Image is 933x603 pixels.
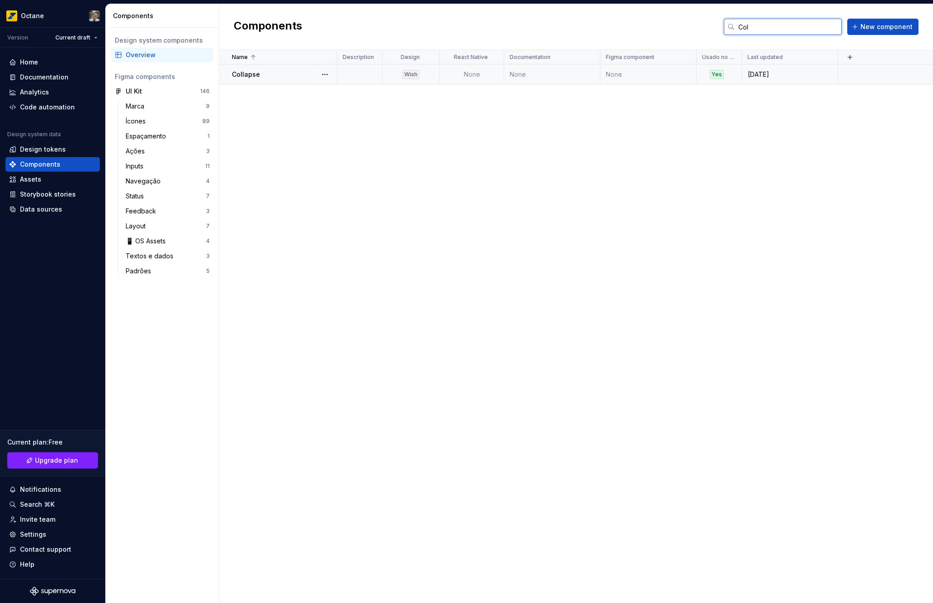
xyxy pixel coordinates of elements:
[122,234,213,248] a: 📱 OS Assets4
[504,64,600,84] td: None
[126,147,148,156] div: Ações
[20,545,71,554] div: Contact support
[6,10,17,21] img: e8093afa-4b23-4413-bf51-00cde92dbd3f.png
[115,72,210,81] div: Figma components
[20,58,38,67] div: Home
[126,177,164,186] div: Navegação
[20,175,41,184] div: Assets
[5,100,100,114] a: Code automation
[126,50,210,59] div: Overview
[742,70,837,79] div: [DATE]
[126,102,148,111] div: Marca
[510,54,550,61] p: Documentation
[126,162,147,171] div: Inputs
[206,252,210,260] div: 3
[5,202,100,217] a: Data sources
[403,70,419,79] div: Wish
[122,249,213,263] a: Textos e dados3
[35,456,78,465] span: Upgrade plan
[126,237,169,246] div: 📱 OS Assets
[600,64,697,84] td: None
[401,54,420,61] p: Design
[206,267,210,275] div: 5
[122,204,213,218] a: Feedback3
[747,54,783,61] p: Last updated
[343,54,374,61] p: Description
[20,103,75,112] div: Code automation
[126,192,147,201] div: Status
[5,512,100,527] a: Invite team
[5,542,100,557] button: Contact support
[7,34,28,41] div: Version
[606,54,654,61] p: Figma component
[20,190,76,199] div: Storybook stories
[206,237,210,245] div: 4
[206,193,210,200] div: 7
[126,87,142,96] div: UI Kit
[5,70,100,84] a: Documentation
[7,438,98,447] div: Current plan : Free
[51,31,102,44] button: Current draft
[5,142,100,157] a: Design tokens
[5,187,100,202] a: Storybook stories
[126,267,155,276] div: Padrões
[5,157,100,172] a: Components
[232,54,248,61] p: Name
[122,114,213,129] a: Ícones89
[20,88,49,97] div: Analytics
[234,19,302,35] h2: Components
[454,54,488,61] p: React Native
[122,159,213,173] a: Inputs11
[122,99,213,114] a: Marca9
[122,129,213,143] a: Espaçamento1
[20,160,60,169] div: Components
[232,70,260,79] p: Collapse
[111,48,213,62] a: Overview
[20,205,62,214] div: Data sources
[206,208,210,215] div: 3
[2,6,103,25] button: OctaneTiago
[440,64,504,84] td: None
[111,84,213,99] a: UI Kit146
[21,11,44,20] div: Octane
[122,189,213,203] a: Status7
[207,133,210,140] div: 1
[122,174,213,188] a: Navegação4
[5,55,100,69] a: Home
[200,88,210,95] div: 146
[55,34,90,41] span: Current draft
[702,54,734,61] p: Usado no Transforma KMV
[20,515,55,524] div: Invite team
[7,131,61,138] div: Design system data
[710,70,724,79] div: Yes
[20,560,34,569] div: Help
[122,144,213,158] a: Ações3
[20,485,61,494] div: Notifications
[126,222,149,231] div: Layout
[30,587,75,596] svg: Supernova Logo
[5,482,100,497] button: Notifications
[126,207,160,216] div: Feedback
[206,178,210,185] div: 4
[20,500,54,509] div: Search ⌘K
[7,452,98,469] a: Upgrade plan
[5,172,100,187] a: Assets
[206,148,210,155] div: 3
[20,73,69,82] div: Documentation
[5,527,100,542] a: Settings
[122,264,213,278] a: Padrões5
[115,36,210,45] div: Design system components
[126,132,170,141] div: Espaçamento
[205,163,210,170] div: 11
[206,103,210,110] div: 9
[5,85,100,99] a: Analytics
[126,252,177,261] div: Textos e dados
[20,530,46,539] div: Settings
[113,11,215,20] div: Components
[5,557,100,572] button: Help
[860,22,913,31] span: New component
[206,222,210,230] div: 7
[126,117,149,126] div: Ícones
[122,219,213,233] a: Layout7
